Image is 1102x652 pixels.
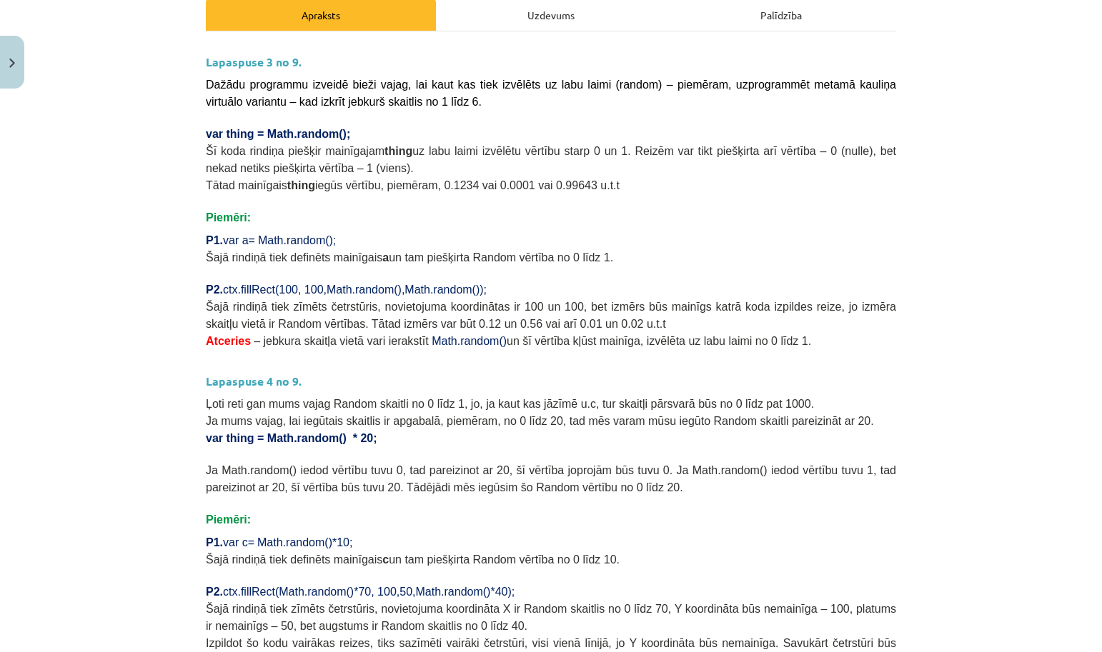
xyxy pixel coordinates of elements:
[223,234,255,246] span: var a=
[382,251,389,264] b: a
[507,586,515,598] span: );
[402,284,404,296] span: ,
[254,335,811,347] span: – jebkura skaitļa vietā vari ierakstīt un šī vērtība kļūst mainīga, izvēlēta uz labu laimi no 0 l...
[415,586,507,598] span: Math.random()*40
[412,586,415,598] span: ,
[480,284,487,296] span: );
[206,464,896,493] span: Ja Math.random() iedod vērtību tuvu 0, tad pareizinot ar 20, šī vērtība joprojām būs tuvu 0. Ja M...
[223,536,254,548] span: var c=
[206,513,251,526] span: Piemēri:
[206,284,223,296] span: P2.
[206,432,377,444] span: var thing = Math.random() * 20;
[257,536,352,548] span: Math.random()*10;
[206,128,350,140] span: var thing = Math.random();
[206,415,874,427] span: Ja mums vajag, lai iegūtais skaitlis ir apgabalā, piemēram, no 0 līdz 20, tad mēs varam mūsu iegū...
[206,398,814,410] span: Ļoti reti gan mums vajag Random skaitli no 0 līdz 1, jo, ja kaut kas jāzīmē u.c, tur skaitļi pārs...
[432,335,507,347] span: Math.random()
[206,79,896,108] span: Dažādu programmu izveidē bieži vajag, lai kaut kas tiek izvēlēts uz labu laimi (random) – piemēra...
[384,145,412,157] b: thing
[206,603,896,632] span: Šajā rindiņā tiek zīmēts četrstūris, novietojuma koordināta X ir Random skaitlis no 0 līdz 70, Y ...
[206,373,302,388] strong: Lapaspuse 4 no 9.
[354,586,399,598] span: *70, 100,
[258,234,336,246] span: Math.random();
[327,284,402,296] span: Math.random()
[206,335,251,347] span: Atceries
[223,284,327,296] span: ctx.fillRect(100, 100,
[279,586,354,598] span: Math.random()
[206,251,613,264] span: Šajā rindiņā tiek definēts mainīgais un tam piešķirta Random vērtība no 0 līdz 1.
[206,179,620,191] span: Tātad mainīgais iegūs vērtību, piemēram, 0.1234 vai 0.0001 vai 0.99643 u.t.t
[206,301,896,330] span: Šajā rindiņā tiek zīmēts četrstūris, novietojuma koordinātas ir 100 un 100, bet izmērs būs mainīg...
[399,586,412,598] span: 50
[404,284,480,296] span: Math.random()
[9,59,15,68] img: icon-close-lesson-0947bae3869378f0d4975bcd49f059093ad1ed9edebbc8119c70593378902aed.svg
[206,586,223,598] span: P2.
[382,553,389,566] b: c
[206,145,896,174] span: Šī koda rindiņa piešķir mainīgajam uz labu laimi izvēlētu vērtību starp 0 un 1. Reizēm var tikt p...
[287,179,315,191] b: thing
[206,553,620,566] span: Šajā rindiņā tiek definēts mainīgais un tam piešķirta Random vērtība no 0 līdz 10.
[206,54,302,69] strong: Lapaspuse 3 no 9.
[206,536,223,548] span: P1.
[206,211,251,224] span: Piemēri:
[223,586,279,598] span: ctx.fillRect(
[206,234,223,246] span: P1.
